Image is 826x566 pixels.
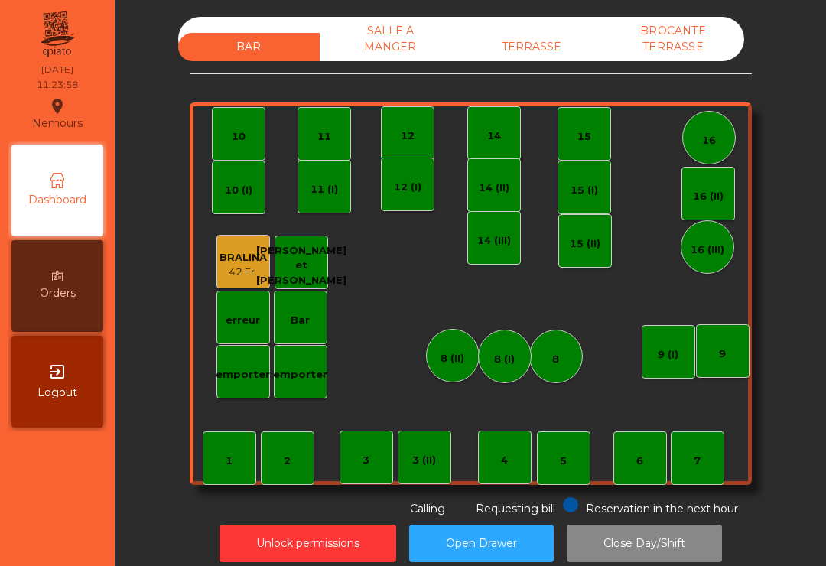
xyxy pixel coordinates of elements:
[586,502,738,516] span: Reservation in the next hour
[284,454,291,469] div: 2
[38,8,76,61] img: qpiato
[494,352,515,367] div: 8 (I)
[501,453,508,468] div: 4
[410,502,445,516] span: Calling
[232,129,246,145] div: 10
[552,352,559,367] div: 8
[719,346,726,362] div: 9
[225,183,252,198] div: 10 (I)
[567,525,722,562] button: Close Day/Shift
[178,33,320,61] div: BAR
[220,265,267,280] div: 42 Fr.
[571,183,598,198] div: 15 (I)
[41,63,73,76] div: [DATE]
[216,367,270,382] div: emporter
[487,128,501,144] div: 14
[694,454,701,469] div: 7
[220,525,396,562] button: Unlock permissions
[691,242,724,258] div: 16 (III)
[394,180,421,195] div: 12 (I)
[48,363,67,381] i: exit_to_app
[570,236,600,252] div: 15 (II)
[476,502,555,516] span: Requesting bill
[220,250,267,265] div: BRALINA
[363,453,369,468] div: 3
[636,454,643,469] div: 6
[693,189,724,204] div: 16 (II)
[401,128,415,144] div: 12
[577,129,591,145] div: 15
[320,17,461,61] div: SALLE A MANGER
[273,367,327,382] div: emporter
[479,181,509,196] div: 14 (II)
[226,454,233,469] div: 1
[37,78,78,92] div: 11:23:58
[291,313,310,328] div: Bar
[658,347,678,363] div: 9 (I)
[412,453,436,468] div: 3 (II)
[560,454,567,469] div: 5
[603,17,744,61] div: BROCANTE TERRASSE
[409,525,554,562] button: Open Drawer
[461,33,603,61] div: TERRASSE
[32,95,83,133] div: Nemours
[702,133,716,148] div: 16
[256,243,346,288] div: [PERSON_NAME] et [PERSON_NAME]
[441,351,464,366] div: 8 (II)
[477,233,511,249] div: 14 (III)
[311,182,338,197] div: 11 (I)
[48,97,67,115] i: location_on
[317,129,331,145] div: 11
[226,313,260,328] div: erreur
[37,385,77,401] span: Logout
[28,192,86,208] span: Dashboard
[40,285,76,301] span: Orders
